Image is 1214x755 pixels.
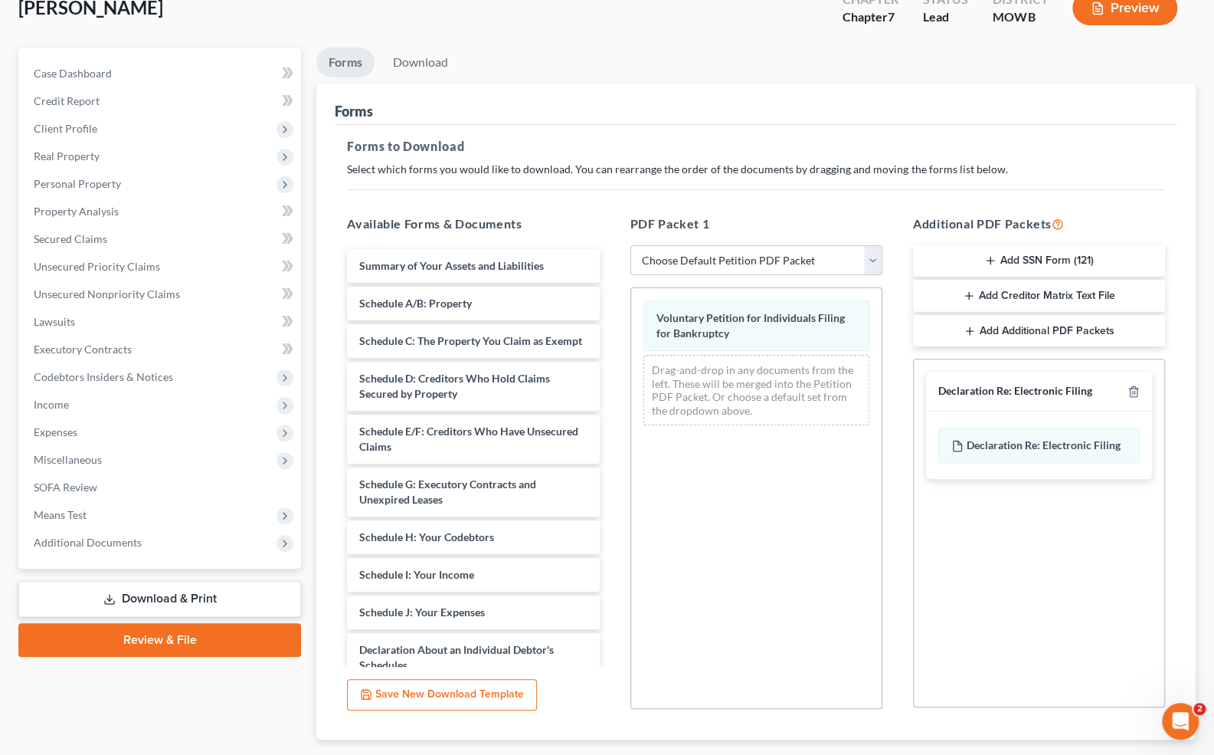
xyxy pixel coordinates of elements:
[34,370,173,383] span: Codebtors Insiders & Notices
[359,259,544,272] span: Summary of Your Assets and Liabilities
[359,297,472,310] span: Schedule A/B: Property
[21,253,301,281] a: Unsecured Priority Claims
[347,137,1165,156] h5: Forms to Download
[34,232,107,245] span: Secured Claims
[359,425,578,453] span: Schedule E/F: Creditors Who Have Unsecured Claims
[656,311,845,340] span: Voluntary Petition for Individuals Filing for Bankruptcy
[359,606,485,619] span: Schedule J: Your Expenses
[21,198,301,225] a: Property Analysis
[18,581,301,617] a: Download & Print
[347,162,1165,177] p: Select which forms you would like to download. You can rearrange the order of the documents by dr...
[21,225,301,253] a: Secured Claims
[1193,703,1206,715] span: 2
[643,355,869,425] div: Drag-and-drop in any documents from the left. These will be merged into the Petition PDF Packet. ...
[359,478,536,506] span: Schedule G: Executory Contracts and Unexpired Leases
[34,287,180,300] span: Unsecured Nonpriority Claims
[18,623,301,657] a: Review & File
[316,48,375,77] a: Forms
[21,87,301,115] a: Credit Report
[1162,703,1199,740] iframe: Intercom live chat
[34,94,100,107] span: Credit Report
[34,149,100,162] span: Real Property
[913,280,1165,312] button: Add Creditor Matrix Text File
[21,474,301,501] a: SOFA Review
[843,8,898,26] div: Chapter
[913,315,1165,347] button: Add Additional PDF Packets
[34,315,75,328] span: Lawsuits
[913,245,1165,277] button: Add SSN Form (121)
[34,260,160,273] span: Unsecured Priority Claims
[34,343,132,356] span: Executory Contracts
[34,67,112,80] span: Case Dashboard
[21,308,301,336] a: Lawsuits
[630,215,882,233] h5: PDF Packet 1
[34,481,97,494] span: SOFA Review
[34,425,77,438] span: Expenses
[888,9,895,24] span: 7
[359,568,474,581] span: Schedule I: Your Income
[938,384,1092,399] div: Declaration Re: Electronic Filing
[359,372,550,400] span: Schedule D: Creditors Who Hold Claims Secured by Property
[21,281,301,308] a: Unsecured Nonpriority Claims
[993,8,1048,26] div: MOWB
[359,334,582,347] span: Schedule C: The Property You Claim as Exempt
[967,438,1121,451] span: Declaration Re: Electronic Filing
[34,536,142,549] span: Additional Documents
[34,453,102,466] span: Miscellaneous
[359,530,494,543] span: Schedule H: Your Codebtors
[347,679,537,711] button: Save New Download Template
[34,122,97,135] span: Client Profile
[913,215,1165,233] h5: Additional PDF Packets
[21,60,301,87] a: Case Dashboard
[21,336,301,363] a: Executory Contracts
[381,48,460,77] a: Download
[359,643,554,671] span: Declaration About an Individual Debtor's Schedules
[34,205,119,218] span: Property Analysis
[923,8,968,26] div: Lead
[335,102,373,120] div: Forms
[34,508,87,521] span: Means Test
[34,177,121,190] span: Personal Property
[34,398,69,411] span: Income
[347,215,599,233] h5: Available Forms & Documents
